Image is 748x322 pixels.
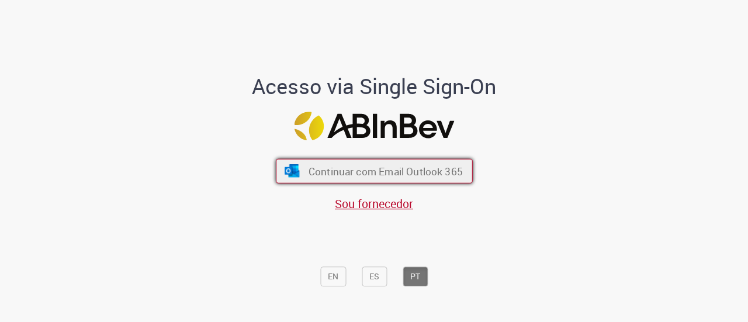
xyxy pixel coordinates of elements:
button: EN [320,266,346,286]
h1: Acesso via Single Sign-On [212,75,536,98]
span: Continuar com Email Outlook 365 [308,164,462,178]
img: Logo ABInBev [294,112,454,140]
img: ícone Azure/Microsoft 360 [283,165,300,178]
button: ícone Azure/Microsoft 360 Continuar com Email Outlook 365 [276,159,473,183]
button: PT [403,266,428,286]
a: Sou fornecedor [335,196,413,212]
button: ES [362,266,387,286]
